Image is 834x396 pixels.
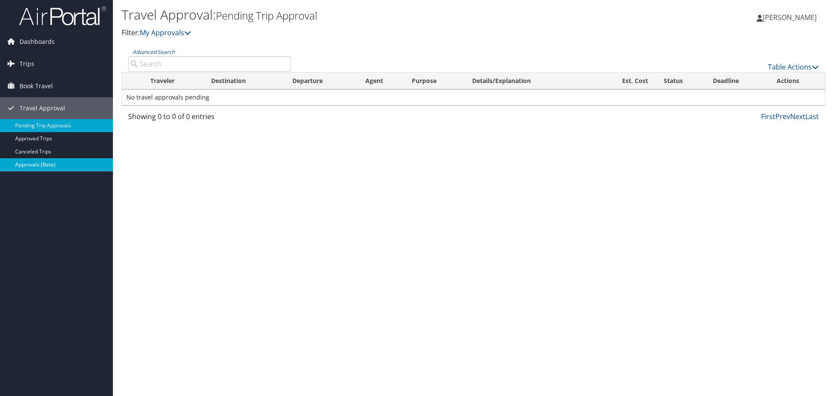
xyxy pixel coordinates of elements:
[357,73,404,90] th: Agent
[464,73,594,90] th: Details/Explanation
[20,31,55,53] span: Dashboards
[656,73,705,90] th: Status: activate to sort column ascending
[763,13,817,22] span: [PERSON_NAME]
[132,48,175,56] a: Advanced Search
[705,73,769,90] th: Deadline: activate to sort column descending
[769,73,825,90] th: Actions
[404,73,464,90] th: Purpose
[768,62,819,72] a: Table Actions
[140,28,191,37] a: My Approvals
[761,112,775,121] a: First
[775,112,790,121] a: Prev
[122,27,591,39] p: Filter:
[128,111,291,126] div: Showing 0 to 0 of 0 entries
[122,90,825,105] td: No travel approvals pending
[122,6,591,24] h1: Travel Approval:
[757,4,825,30] a: [PERSON_NAME]
[216,8,317,23] small: Pending Trip Approval
[20,97,65,119] span: Travel Approval
[790,112,805,121] a: Next
[805,112,819,121] a: Last
[142,73,203,90] th: Traveler: activate to sort column ascending
[20,53,34,75] span: Trips
[20,75,53,97] span: Book Travel
[203,73,285,90] th: Destination: activate to sort column ascending
[285,73,358,90] th: Departure: activate to sort column ascending
[19,6,106,26] img: airportal-logo.png
[594,73,656,90] th: Est. Cost: activate to sort column ascending
[128,56,291,72] input: Advanced Search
